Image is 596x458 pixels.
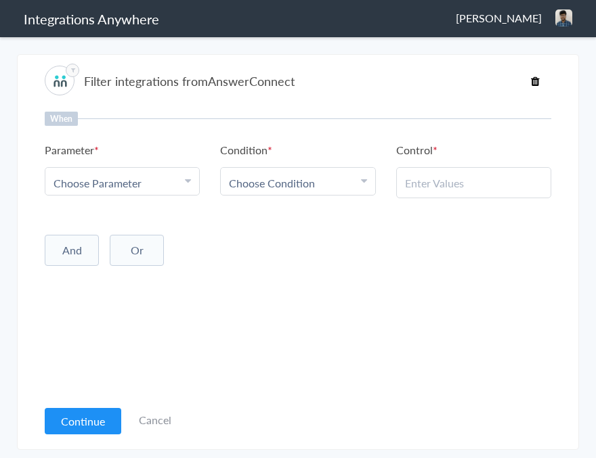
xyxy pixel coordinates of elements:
button: And [45,235,99,266]
span: Choose Condition [229,175,315,191]
button: Or [110,235,164,266]
button: Continue [45,408,121,434]
span: [PERSON_NAME] [456,10,542,26]
input: Enter Values [405,175,542,191]
h4: Filter integrations from [84,72,295,89]
h6: When [45,112,78,126]
h6: Parameter [45,142,99,158]
img: profile-pic.jpeg [555,9,572,26]
h6: Condition [220,142,272,158]
img: answerconnect-logo.svg [52,73,68,89]
h6: Control [396,142,438,158]
span: AnswerConnect [208,72,295,89]
span: Choose Parameter [54,175,142,191]
h1: Integrations Anywhere [24,9,159,28]
a: Cancel [139,412,171,428]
